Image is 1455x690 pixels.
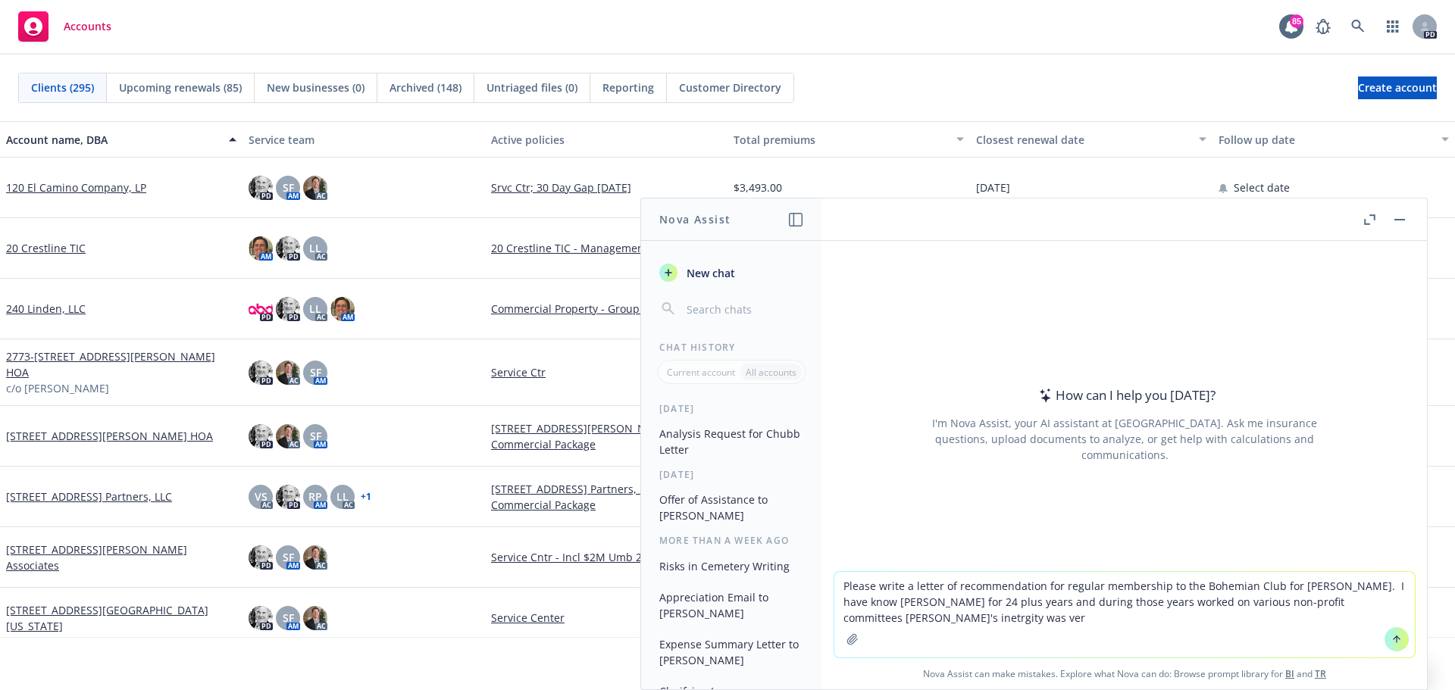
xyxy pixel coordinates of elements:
[976,180,1010,195] span: [DATE]
[303,606,327,630] img: photo
[283,549,294,565] span: SF
[1358,76,1437,99] a: Create account
[491,132,721,148] div: Active policies
[641,341,822,354] div: Chat History
[309,240,321,256] span: LL
[64,20,111,33] span: Accounts
[308,489,322,504] span: RP
[6,180,146,195] a: 120 El Camino Company, LP
[31,80,94,95] span: Clients (295)
[667,366,735,379] p: Current account
[653,421,810,462] button: Analysis Request for Chubb Letter
[734,132,947,148] div: Total premiums
[249,361,273,385] img: photo
[491,180,721,195] a: Srvc Ctr; 30 Day Gap [DATE]
[6,301,86,317] a: 240 Linden, LLC
[6,240,86,256] a: 20 Crestline TIC
[659,211,731,227] h1: Nova Assist
[491,301,721,317] a: Commercial Property - Group Policy
[1219,132,1432,148] div: Follow up date
[653,632,810,673] button: Expense Summary Letter to [PERSON_NAME]
[276,485,300,509] img: photo
[684,265,735,281] span: New chat
[6,602,236,634] a: [STREET_ADDRESS][GEOGRAPHIC_DATA][US_STATE]
[641,468,822,481] div: [DATE]
[249,297,273,321] img: photo
[249,176,273,200] img: photo
[249,545,273,570] img: photo
[249,236,273,261] img: photo
[303,545,327,570] img: photo
[1315,667,1326,680] a: TR
[267,80,365,95] span: New businesses (0)
[970,121,1212,158] button: Closest renewal date
[1290,14,1303,28] div: 85
[679,80,781,95] span: Customer Directory
[653,554,810,579] button: Risks in Cemetery Writing
[912,415,1338,463] div: I'm Nova Assist, your AI assistant at [GEOGRAPHIC_DATA]. Ask me insurance questions, upload docum...
[119,80,242,95] span: Upcoming renewals (85)
[276,236,300,261] img: photo
[653,585,810,626] button: Appreciation Email to [PERSON_NAME]
[249,606,273,630] img: photo
[276,297,300,321] img: photo
[1234,180,1290,195] span: Select date
[249,132,479,148] div: Service team
[276,424,300,448] img: photo
[249,424,273,448] img: photo
[491,481,721,513] a: [STREET_ADDRESS] Partners, LLC - Commercial Package
[6,542,236,573] a: [STREET_ADDRESS][PERSON_NAME] Associates
[727,121,970,158] button: Total premiums
[491,610,721,626] a: Service Center
[6,489,172,504] a: [STREET_ADDRESS] Partners, LLC
[283,180,294,195] span: SF
[1378,11,1408,42] a: Switch app
[491,240,721,256] a: 20 Crestline TIC - Management Liability
[746,366,796,379] p: All accounts
[6,132,220,148] div: Account name, DBA
[276,361,300,385] img: photo
[309,301,321,317] span: LL
[242,121,485,158] button: Service team
[641,534,822,547] div: More than a week ago
[330,297,355,321] img: photo
[1358,73,1437,102] span: Create account
[6,348,236,380] a: 2773-[STREET_ADDRESS][PERSON_NAME] HOA
[390,80,462,95] span: Archived (148)
[255,489,268,504] span: VS
[653,259,810,286] button: New chat
[602,80,654,95] span: Reporting
[310,364,321,380] span: SF
[1308,11,1338,42] a: Report a Bug
[491,420,721,452] a: [STREET_ADDRESS][PERSON_NAME] HOA - Commercial Package
[1343,11,1373,42] a: Search
[12,5,117,48] a: Accounts
[487,80,577,95] span: Untriaged files (0)
[303,176,327,200] img: photo
[310,428,321,444] span: SF
[828,658,1421,689] span: Nova Assist can make mistakes. Explore what Nova can do: Browse prompt library for and
[834,572,1415,657] textarea: Please write a letter of recommendation for regular membership to the Bohemian Club for [PERSON_N...
[641,402,822,415] div: [DATE]
[653,487,810,528] button: Offer of Assistance to [PERSON_NAME]
[1285,667,1294,680] a: BI
[976,132,1190,148] div: Closest renewal date
[1212,121,1455,158] button: Follow up date
[485,121,727,158] button: Active policies
[283,610,294,626] span: SF
[361,492,371,501] a: + 1
[1034,386,1216,405] div: How can I help you [DATE]?
[491,549,721,565] a: Service Cntr - Incl $2M Umb 25-26
[336,489,349,504] span: LL
[491,364,721,380] a: Service Ctr
[684,298,804,320] input: Search chats
[6,428,213,444] a: [STREET_ADDRESS][PERSON_NAME] HOA
[734,180,782,195] span: $3,493.00
[6,380,109,396] span: c/o [PERSON_NAME]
